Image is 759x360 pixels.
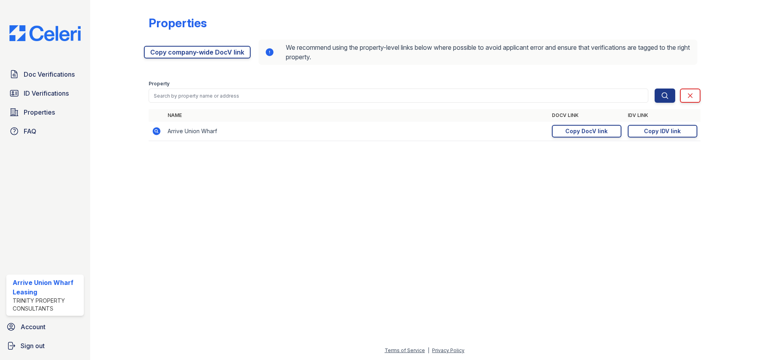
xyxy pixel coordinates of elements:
span: Account [21,322,45,332]
span: Doc Verifications [24,70,75,79]
span: Sign out [21,341,45,351]
div: Trinity Property Consultants [13,297,81,313]
a: FAQ [6,123,84,139]
a: Sign out [3,338,87,354]
span: Properties [24,107,55,117]
div: Copy IDV link [644,127,681,135]
th: DocV Link [549,109,625,122]
a: Copy DocV link [552,125,621,138]
input: Search by property name or address [149,89,648,103]
span: FAQ [24,126,36,136]
div: Copy DocV link [565,127,608,135]
span: ID Verifications [24,89,69,98]
label: Property [149,81,170,87]
a: Doc Verifications [6,66,84,82]
div: We recommend using the property-level links below where possible to avoid applicant error and ens... [259,40,697,65]
td: Arrive Union Wharf [164,122,549,141]
a: Account [3,319,87,335]
a: Copy IDV link [628,125,697,138]
a: Privacy Policy [432,347,464,353]
a: Copy company-wide DocV link [144,46,251,58]
a: Properties [6,104,84,120]
a: ID Verifications [6,85,84,101]
th: Name [164,109,549,122]
div: Arrive Union Wharf Leasing [13,278,81,297]
img: CE_Logo_Blue-a8612792a0a2168367f1c8372b55b34899dd931a85d93a1a3d3e32e68fde9ad4.png [3,25,87,41]
div: Properties [149,16,207,30]
a: Terms of Service [385,347,425,353]
div: | [428,347,429,353]
th: IDV Link [625,109,700,122]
